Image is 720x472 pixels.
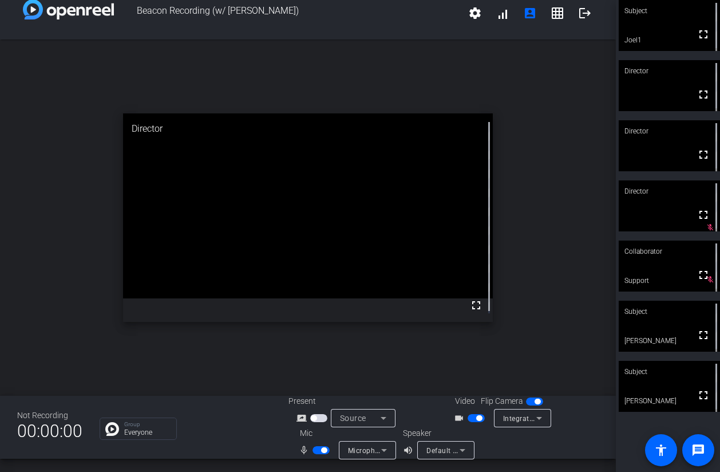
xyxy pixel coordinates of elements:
[17,410,82,422] div: Not Recording
[697,208,710,222] mat-icon: fullscreen
[619,180,720,202] div: Director
[17,417,82,445] span: 00:00:00
[619,60,720,82] div: Director
[348,446,486,455] span: Microphone (4- Shure MV7+) (14ed:1019)
[468,6,482,20] mat-icon: settings
[481,395,523,407] span: Flip Camera
[523,6,537,20] mat-icon: account_box
[697,27,710,41] mat-icon: fullscreen
[691,443,705,457] mat-icon: message
[124,429,171,436] p: Everyone
[654,443,668,457] mat-icon: accessibility
[619,361,720,383] div: Subject
[123,113,493,144] div: Director
[578,6,592,20] mat-icon: logout
[619,241,720,262] div: Collaborator
[697,268,710,282] mat-icon: fullscreen
[551,6,564,20] mat-icon: grid_on
[619,301,720,322] div: Subject
[469,298,483,312] mat-icon: fullscreen
[697,328,710,342] mat-icon: fullscreen
[288,395,403,407] div: Present
[455,395,475,407] span: Video
[296,411,310,425] mat-icon: screen_share_outline
[619,120,720,142] div: Director
[503,414,612,423] span: Integrated Webcam (0c45:6733)
[697,88,710,101] mat-icon: fullscreen
[697,148,710,162] mat-icon: fullscreen
[403,427,472,439] div: Speaker
[105,422,119,436] img: Chat Icon
[403,443,417,457] mat-icon: volume_up
[454,411,468,425] mat-icon: videocam_outline
[288,427,403,439] div: Mic
[697,388,710,402] mat-icon: fullscreen
[299,443,312,457] mat-icon: mic_none
[426,446,550,455] span: Default - Speakers (Realtek(R) Audio)
[124,422,171,427] p: Group
[340,414,366,423] span: Source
